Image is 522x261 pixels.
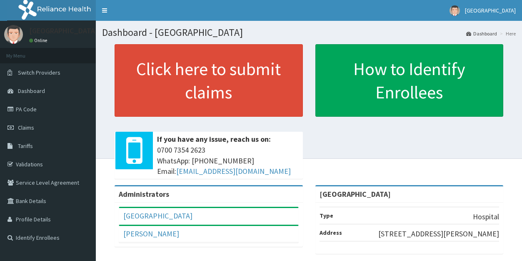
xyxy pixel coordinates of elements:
a: [PERSON_NAME] [123,229,179,238]
a: Online [29,38,49,43]
b: Type [320,212,333,219]
span: Switch Providers [18,69,60,76]
a: [GEOGRAPHIC_DATA] [123,211,192,221]
span: Dashboard [18,87,45,95]
img: User Image [450,5,460,16]
img: User Image [4,25,23,44]
span: Claims [18,124,34,131]
a: Dashboard [466,30,497,37]
strong: [GEOGRAPHIC_DATA] [320,189,391,199]
span: 0700 7354 2623 WhatsApp: [PHONE_NUMBER] Email: [157,145,299,177]
a: Click here to submit claims [115,44,303,117]
a: [EMAIL_ADDRESS][DOMAIN_NAME] [176,166,291,176]
span: Tariffs [18,142,33,150]
a: How to Identify Enrollees [315,44,504,117]
span: [GEOGRAPHIC_DATA] [465,7,516,14]
h1: Dashboard - [GEOGRAPHIC_DATA] [102,27,516,38]
b: Address [320,229,342,236]
li: Here [498,30,516,37]
b: Administrators [119,189,169,199]
p: [STREET_ADDRESS][PERSON_NAME] [378,228,499,239]
b: If you have any issue, reach us on: [157,134,271,144]
p: Hospital [473,211,499,222]
p: [GEOGRAPHIC_DATA] [29,27,98,35]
